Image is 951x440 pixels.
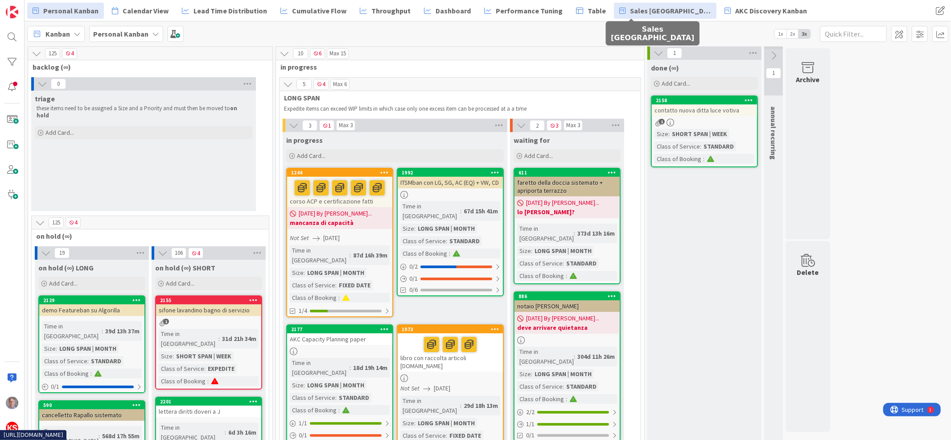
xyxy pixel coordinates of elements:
span: : [460,206,461,216]
a: Personal Kanban [27,3,104,19]
p: Expedite items can exceed WIP limits in which case only one excess item can be processed at a a time [284,105,625,112]
div: Class of Booking [517,271,566,281]
span: [DATE] By [PERSON_NAME]... [526,198,599,208]
div: Time in [GEOGRAPHIC_DATA] [290,245,350,265]
div: 2201 [160,398,261,405]
div: 0/1 [39,381,144,392]
span: in progress [280,62,633,71]
a: 2129demo Featureban su AlgorillaTime in [GEOGRAPHIC_DATA]:39d 13h 37mSize:LONG SPAN | MONTHClass ... [38,295,145,393]
span: 2 / 2 [526,407,535,417]
span: Add Card... [297,152,325,160]
span: 0 / 1 [51,382,59,391]
div: Class of Booking [290,405,338,415]
span: 125 [49,217,64,228]
img: MR [6,397,18,409]
div: 1244corso ACP e certificazione fatti [287,169,392,207]
p: these items need to be assigned a Size and a Priority and must then be moved to [37,105,251,120]
div: STANDARD [337,393,371,403]
a: 611faretto della doccia sistemato + apriporta terrazzo[DATE] By [PERSON_NAME]...lo [PERSON_NAME]?... [514,168,621,284]
span: : [350,250,351,260]
span: 1 [163,319,169,324]
span: 3 [302,120,317,131]
div: Delete [797,267,819,278]
b: deve arrivare quietanza [517,323,617,332]
span: : [335,393,337,403]
div: Class of Booking [400,249,449,258]
div: 39d 13h 37m [103,326,142,336]
span: [DATE] [323,233,340,243]
div: 590 [39,401,144,409]
div: 2201lettera diritti doveri a J [156,398,261,417]
div: SHORT SPAN | WEEK [174,351,234,361]
div: 2129demo Featureban su Algorilla [39,296,144,316]
div: 0/2 [398,261,503,272]
span: 1x [774,29,786,38]
div: 18d 19h 14m [351,363,390,373]
span: on hold (∞) LONG [38,263,94,272]
span: Add Card... [662,79,690,87]
span: triage [35,94,55,103]
div: 886 [519,293,620,299]
div: lettera diritti doveri a J [156,406,261,417]
span: : [563,258,564,268]
div: 373d 13h 16m [575,228,617,238]
span: : [574,352,575,361]
div: 2155sifone lavandino bagno di servizio [156,296,261,316]
span: : [304,380,305,390]
div: AKC Capacity Planning paper [287,333,392,345]
b: lo [PERSON_NAME]? [517,208,617,216]
div: 1992ITSMban con LG, SG, AC (EQ) + VW, CD [398,169,503,188]
div: Class of Booking [655,154,703,164]
span: 4 [313,79,329,90]
span: : [531,246,532,256]
span: : [335,280,337,290]
img: Visit kanbanzone.com [6,6,18,18]
div: 886 [515,292,620,300]
div: 2155 [156,296,261,304]
div: sifone lavandino bagno di servizio [156,304,261,316]
span: : [204,364,206,374]
span: : [531,369,532,379]
div: Size [655,129,668,139]
span: 0 / 1 [409,274,418,283]
span: done (∞) [651,63,679,72]
div: STANDARD [701,141,736,151]
div: Max 3 [566,123,580,128]
span: : [338,405,340,415]
span: : [566,271,567,281]
span: 0 / 1 [299,431,307,440]
div: 590 [43,402,144,408]
div: LONG SPAN | MONTH [416,418,477,428]
span: [DATE] [434,384,450,393]
div: Size [42,344,56,353]
div: Max 6 [333,82,347,87]
span: 1 [667,48,682,58]
span: : [56,344,57,353]
span: 19 [54,248,70,258]
b: Personal Kanban [93,29,148,38]
div: ITSMban con LG, SG, AC (EQ) + VW, CD [398,177,503,188]
span: : [338,293,340,303]
span: Dashboard [436,5,471,16]
div: 2129 [39,296,144,304]
span: 2x [786,29,799,38]
span: Personal Kanban [43,5,99,16]
span: : [449,249,450,258]
div: 2177AKC Capacity Planning paper [287,325,392,345]
a: Sales [GEOGRAPHIC_DATA] [614,3,716,19]
div: STANDARD [447,236,482,246]
span: 106 [171,248,186,258]
div: Size [517,246,531,256]
div: 1973 [398,325,503,333]
div: EXPEDITE [206,364,237,374]
span: Add Card... [49,279,78,287]
div: libro con raccolta articoli [DOMAIN_NAME] [398,333,503,372]
div: Class of Service [290,393,335,403]
i: Not Set [400,384,420,392]
div: 0/1 [398,273,503,284]
span: 0/1 [526,431,535,440]
span: 125 [45,48,60,59]
div: Time in [GEOGRAPHIC_DATA] [517,224,574,243]
a: 2155sifone lavandino bagno di servizioTime in [GEOGRAPHIC_DATA]:31d 21h 34mSize:SHORT SPAN | WEEK... [155,295,262,390]
div: STANDARD [564,258,599,268]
